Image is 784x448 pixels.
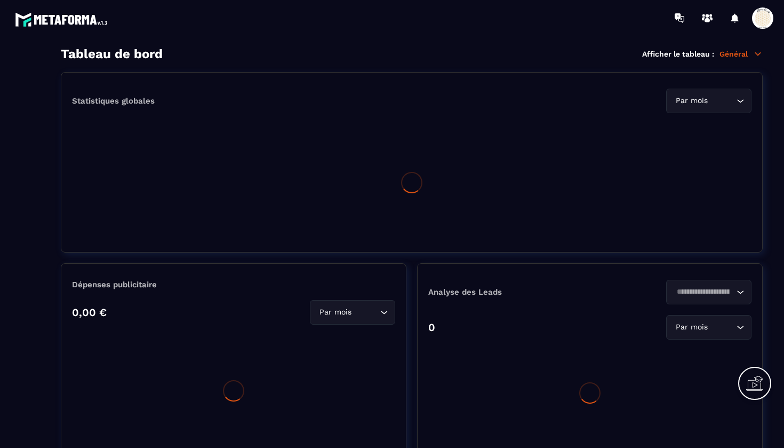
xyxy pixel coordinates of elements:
input: Search for option [710,95,734,107]
p: Afficher le tableau : [642,50,714,58]
input: Search for option [673,286,734,298]
div: Search for option [666,89,751,113]
p: Analyse des Leads [428,287,590,297]
input: Search for option [354,306,378,318]
img: logo [15,10,111,29]
span: Par mois [673,321,710,333]
p: Général [719,49,763,59]
p: 0 [428,321,435,334]
span: Par mois [317,306,354,318]
p: Dépenses publicitaire [72,280,395,289]
div: Search for option [666,280,751,304]
div: Search for option [666,315,751,340]
span: Par mois [673,95,710,107]
h3: Tableau de bord [61,46,163,61]
input: Search for option [710,321,734,333]
div: Search for option [310,300,395,325]
p: 0,00 € [72,306,107,319]
p: Statistiques globales [72,96,155,106]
